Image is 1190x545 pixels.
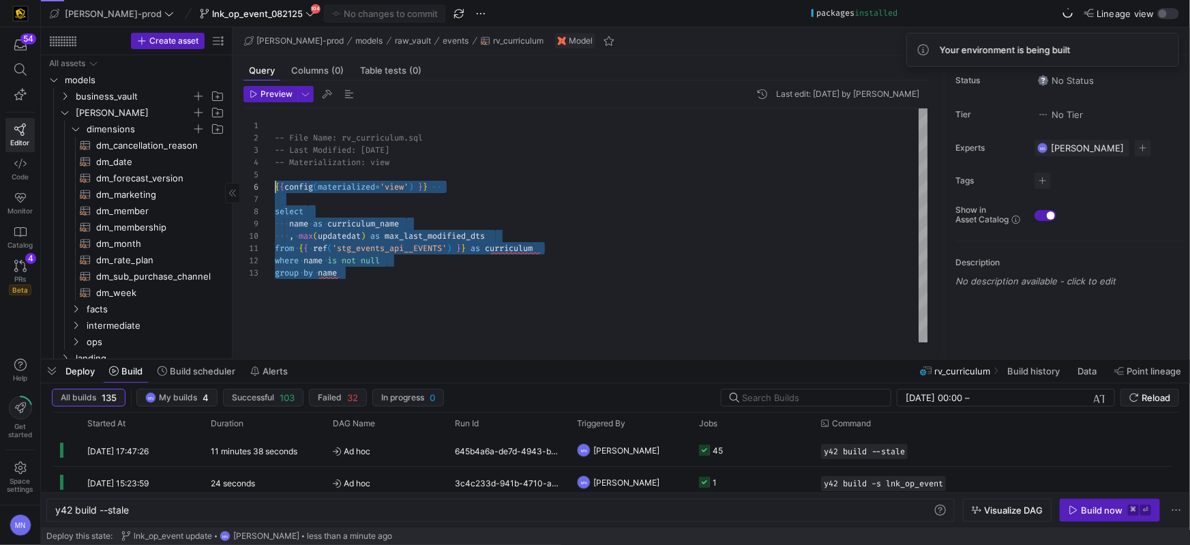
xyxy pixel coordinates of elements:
span: Experts [955,143,1024,153]
span: dm_membership​​​​​​​​​​ [96,220,211,235]
div: 5 [243,168,258,181]
div: MN [145,392,156,403]
a: dm_cancellation_reason​​​​​​​​​​ [46,137,226,153]
span: Code [12,173,29,181]
a: dm_date​​​​​​​​​​ [46,153,226,170]
button: Build now⌘⏎ [1060,499,1160,522]
span: landing [76,351,224,366]
span: select [275,206,303,217]
input: End datetime [972,392,1062,403]
button: events [440,33,473,49]
div: Press SPACE to select this row. [46,284,226,301]
span: models [356,36,383,46]
a: https://storage.googleapis.com/y42-prod-data-exchange/images/uAsz27BndGEK0hZWDFeOjoxA7jCwgK9jE472... [5,2,35,25]
span: -- Materialization: view [275,157,389,168]
span: rv_curriculum [493,36,544,46]
span: [PERSON_NAME] [233,531,299,541]
button: MN [5,511,35,540]
span: PRs [14,275,26,283]
span: Command [832,419,871,428]
span: by [303,267,313,278]
span: [PERSON_NAME] [76,105,192,121]
span: Editor [11,138,30,147]
button: MNMy builds4 [136,389,218,407]
span: ( [313,181,318,192]
span: } [456,243,461,254]
span: dm_cancellation_reason​​​​​​​​​​ [96,138,211,153]
span: 32 [347,392,358,403]
span: where [275,255,299,266]
div: 3c4c233d-941b-4710-ae4f-cd5b0b5cc9e7 [447,467,569,498]
span: [PERSON_NAME] [593,434,659,467]
span: Help [12,374,29,382]
div: 9 [243,218,258,230]
span: Your environment is being built [940,44,1071,55]
span: [PERSON_NAME]-prod [256,36,344,46]
span: – [965,392,970,403]
span: Successful [232,393,274,402]
span: No Status [1038,75,1094,86]
div: 12 [243,254,258,267]
span: Deploy this state: [46,531,113,541]
div: Press SPACE to select this row. [46,219,226,235]
div: 13 [243,267,258,279]
button: Build [103,359,149,383]
button: No tierNo Tier [1035,106,1086,123]
button: Visualize DAG [963,499,1052,522]
a: dm_week​​​​​​​​​​ [46,284,226,301]
span: max_last_modified_dts [385,231,485,241]
span: Reload [1142,392,1170,403]
span: ( [327,243,332,254]
div: 4 [243,156,258,168]
div: MN [577,475,591,489]
span: Monitor [8,207,33,215]
span: dm_member​​​​​​​​​​ [96,203,211,219]
span: config [284,181,313,192]
span: 135 [102,392,117,403]
span: intermediate [87,318,224,334]
div: MN [1037,143,1048,153]
div: packages [816,8,897,18]
a: dm_marketing​​​​​​​​​​ [46,186,226,203]
span: Show in Asset Catalog [955,205,1009,224]
a: Code [5,152,35,186]
span: , [289,231,294,241]
span: ( [313,231,318,241]
span: events [443,36,469,46]
span: Deploy [65,366,95,377]
div: Press SPACE to select this row. [46,72,226,88]
div: MN [577,443,591,457]
div: 10 [243,230,258,242]
span: null [361,255,380,266]
button: Create asset [131,33,205,49]
div: 1 [243,119,258,132]
button: Successful103 [223,389,303,407]
div: Press SPACE to select this row. [46,235,226,252]
span: No Tier [1038,109,1083,120]
button: raw_vault [391,33,434,49]
span: { [275,181,280,192]
div: Press SPACE to select this row. [46,170,226,186]
a: dm_month​​​​​​​​​​ [46,235,226,252]
a: Monitor [5,186,35,220]
span: dm_week​​​​​​​​​​ [96,285,211,301]
span: Build [121,366,143,377]
button: Point lineage [1108,359,1187,383]
span: materialized [318,181,375,192]
span: [DATE] 15:23:59 [87,478,149,488]
div: Press SPACE to select this row. [46,203,226,219]
span: is [327,255,337,266]
a: dm_member​​​​​​​​​​ [46,203,226,219]
span: In progress [381,393,424,402]
button: No statusNo Status [1035,72,1097,89]
span: Create asset [149,36,198,46]
a: Catalog [5,220,35,254]
span: ) [408,181,413,192]
span: Preview [261,89,293,99]
div: Press SPACE to select this row. [46,301,226,317]
span: Data [1077,366,1097,377]
button: Build scheduler [151,359,241,383]
span: Build history [1007,366,1060,377]
span: Space settings [8,477,33,493]
div: 4 [25,253,36,264]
